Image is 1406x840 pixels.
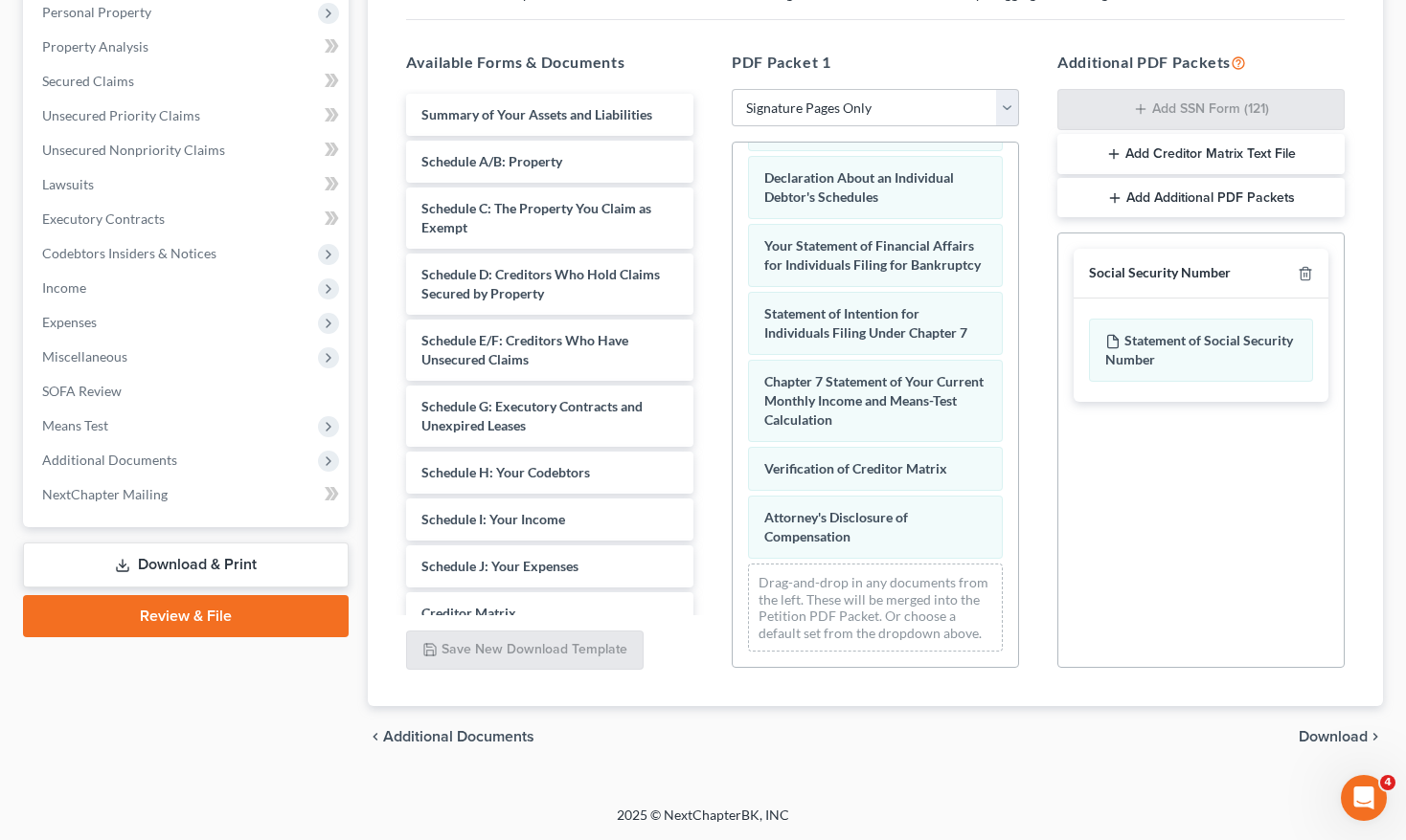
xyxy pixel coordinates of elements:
span: Additional Documents [383,729,534,744]
a: Lawsuits [27,167,349,202]
a: SOFA Review [27,374,349,409]
span: Schedule C: The Property You Claim as Exempt [421,200,651,235]
span: Additional Documents [42,452,177,468]
span: Schedule J: Your Expenses [421,558,578,574]
span: Schedule G: Executory Contracts and Unexpired Leases [421,398,643,433]
span: Schedule E/F: Creditors Who Have Unsecured Claims [421,332,628,367]
span: Download [1299,729,1368,744]
button: Add SSN Form (121) [1057,89,1345,131]
button: Add Creditor Matrix Text File [1057,134,1345,174]
span: Schedule D: Creditors Who Hold Claims Secured by Property [421,266,660,301]
div: Statement of Social Security Number [1089,319,1313,382]
a: Property Analysis [27,30,349,64]
button: Add Additional PDF Packets [1057,178,1345,218]
span: Declaration About an Individual Debtor's Schedules [764,169,954,205]
span: Verification of Creditor Matrix [764,460,947,476]
a: chevron_left Additional Documents [368,729,534,744]
a: Review & File [23,595,349,637]
span: 4 [1380,775,1395,790]
h5: PDF Packet 1 [732,51,1019,74]
span: Miscellaneous [42,348,127,365]
i: chevron_left [368,729,383,744]
span: Lawsuits [42,176,94,192]
span: Unsecured Nonpriority Claims [42,142,225,158]
a: Download & Print [23,542,349,587]
span: NextChapter Mailing [42,486,168,502]
span: Statement of Intention for Individuals Filing Under Chapter 7 [764,305,967,341]
span: Executory Contracts [42,210,165,227]
div: Social Security Number [1089,264,1231,282]
a: Unsecured Priority Claims [27,99,349,133]
span: SOFA Review [42,383,122,399]
span: Income [42,279,86,296]
iframe: Intercom live chat [1341,775,1387,821]
div: 2025 © NextChapterBK, INC [157,806,1249,840]
button: Download chevron_right [1299,729,1383,744]
h5: Available Forms & Documents [406,51,693,74]
span: Summary of Your Assets and Liabilities [421,106,652,122]
span: Secured Claims [42,73,134,89]
span: Your Statement of Financial Affairs for Individuals Filing for Bankruptcy [764,237,981,273]
span: Expenses [42,314,97,330]
span: Creditor Matrix [421,605,516,621]
a: Secured Claims [27,64,349,99]
span: Schedule A/B: Property [421,153,562,169]
span: Personal Property [42,4,151,20]
span: Attorney's Disclosure of Compensation [764,509,908,544]
span: Codebtors Insiders & Notices [42,245,216,261]
a: Executory Contracts [27,202,349,236]
a: Unsecured Nonpriority Claims [27,133,349,167]
a: NextChapter Mailing [27,477,349,512]
span: Property Analysis [42,38,148,55]
span: Schedule I: Your Income [421,511,565,527]
button: Save New Download Template [406,630,644,671]
i: chevron_right [1368,729,1383,744]
span: Schedule H: Your Codebtors [421,464,590,480]
span: Unsecured Priority Claims [42,107,200,123]
div: Drag-and-drop in any documents from the left. These will be merged into the Petition PDF Packet. ... [748,564,1003,652]
h5: Additional PDF Packets [1057,51,1345,74]
span: Chapter 7 Statement of Your Current Monthly Income and Means-Test Calculation [764,373,984,428]
span: Means Test [42,417,108,433]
